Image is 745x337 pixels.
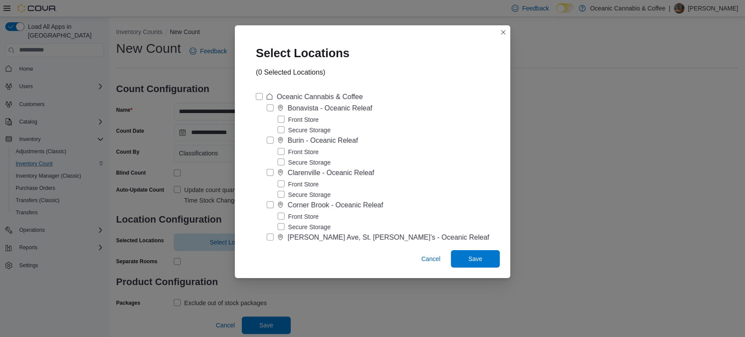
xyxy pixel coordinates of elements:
div: (0 Selected Locations) [256,67,325,78]
div: Select Locations [245,36,367,67]
label: Front Store [278,114,319,125]
span: Save [468,254,482,263]
div: Bonavista - Oceanic Releaf [288,103,372,113]
button: Save [451,250,500,268]
label: Secure Storage [278,157,330,168]
label: Secure Storage [278,189,330,200]
label: Front Store [278,147,319,157]
button: Closes this modal window [498,27,508,38]
button: Cancel [418,250,444,268]
div: Oceanic Cannabis & Coffee [277,92,363,102]
div: Clarenville - Oceanic Releaf [288,168,374,178]
label: Secure Storage [278,222,330,232]
div: Corner Brook - Oceanic Releaf [288,200,383,210]
div: [PERSON_NAME] Ave, St. [PERSON_NAME]’s - Oceanic Releaf [288,232,489,243]
div: Burin - Oceanic Releaf [288,135,358,146]
label: Front Store [278,179,319,189]
label: Secure Storage [278,125,330,135]
span: Cancel [421,254,440,263]
label: Front Store [278,211,319,222]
